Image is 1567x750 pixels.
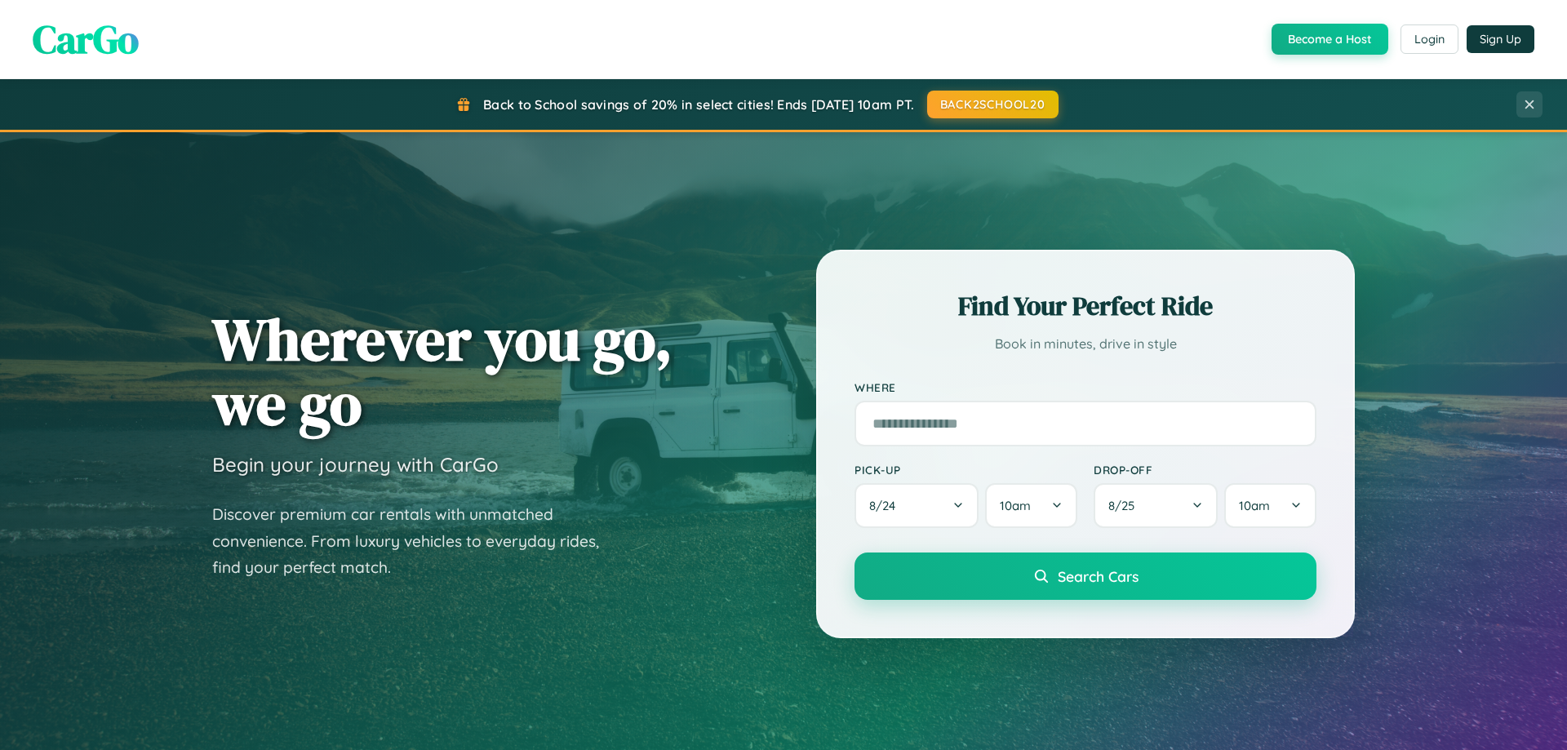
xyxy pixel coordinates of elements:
button: Login [1401,24,1458,54]
span: CarGo [33,12,139,66]
button: Sign Up [1467,25,1534,53]
button: BACK2SCHOOL20 [927,91,1059,118]
button: 8/24 [855,483,979,528]
button: 10am [1224,483,1316,528]
span: 10am [1239,498,1270,513]
span: 8 / 25 [1108,498,1143,513]
button: Search Cars [855,553,1316,600]
span: 10am [1000,498,1031,513]
span: Search Cars [1058,567,1139,585]
p: Discover premium car rentals with unmatched convenience. From luxury vehicles to everyday rides, ... [212,501,620,581]
button: Become a Host [1272,24,1388,55]
button: 10am [985,483,1077,528]
button: 8/25 [1094,483,1218,528]
label: Where [855,380,1316,394]
h2: Find Your Perfect Ride [855,288,1316,324]
p: Book in minutes, drive in style [855,332,1316,356]
h1: Wherever you go, we go [212,307,673,436]
span: Back to School savings of 20% in select cities! Ends [DATE] 10am PT. [483,96,914,113]
label: Drop-off [1094,463,1316,477]
label: Pick-up [855,463,1077,477]
span: 8 / 24 [869,498,903,513]
h3: Begin your journey with CarGo [212,452,499,477]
